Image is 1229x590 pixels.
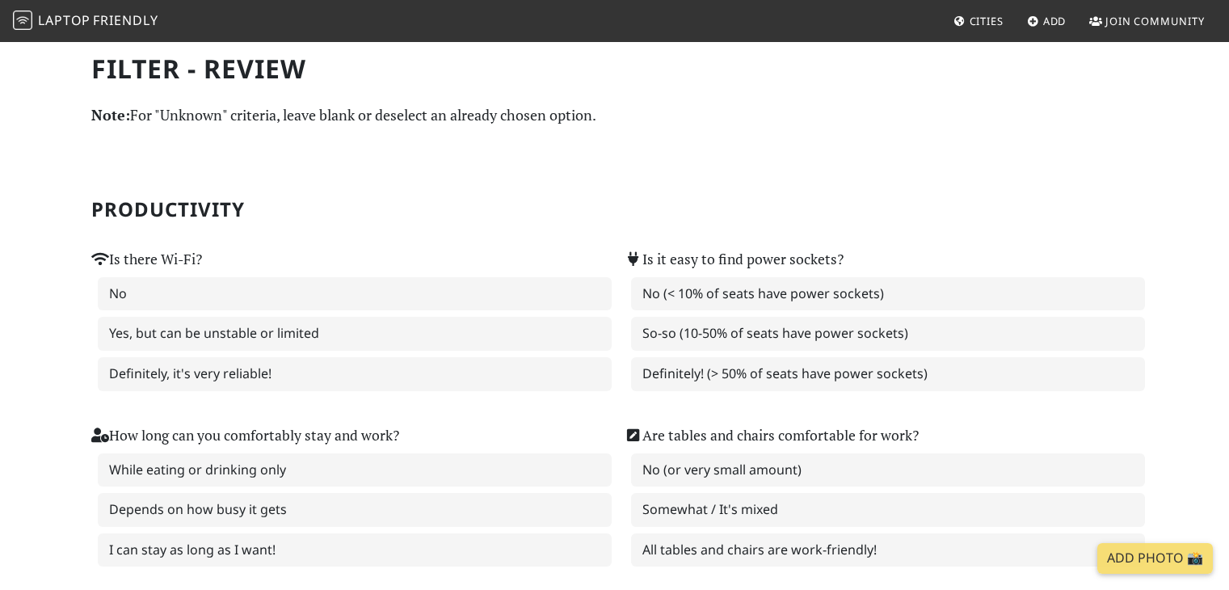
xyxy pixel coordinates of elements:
p: For "Unknown" criteria, leave blank or deselect an already chosen option. [91,103,1139,127]
label: No [98,277,612,311]
span: Laptop [38,11,90,29]
label: Definitely! (> 50% of seats have power sockets) [631,357,1145,391]
label: No (< 10% of seats have power sockets) [631,277,1145,311]
label: Are tables and chairs comfortable for work? [625,424,919,447]
img: LaptopFriendly [13,11,32,30]
a: Add Photo 📸 [1097,543,1213,574]
label: Is there Wi-Fi? [91,248,202,271]
a: LaptopFriendly LaptopFriendly [13,7,158,36]
span: Cities [970,14,1004,28]
label: I can stay as long as I want! [98,533,612,567]
label: Definitely, it's very reliable! [98,357,612,391]
label: No (or very small amount) [631,453,1145,487]
label: While eating or drinking only [98,453,612,487]
a: Cities [947,6,1010,36]
label: How long can you comfortably stay and work? [91,424,399,447]
label: Is it easy to find power sockets? [625,248,844,271]
label: Somewhat / It's mixed [631,493,1145,527]
h2: Productivity [91,198,1139,221]
span: Join Community [1105,14,1205,28]
strong: Note: [91,105,130,124]
a: Join Community [1083,6,1211,36]
label: Depends on how busy it gets [98,493,612,527]
label: Yes, but can be unstable or limited [98,317,612,351]
label: So-so (10-50% of seats have power sockets) [631,317,1145,351]
span: Add [1043,14,1067,28]
label: All tables and chairs are work-friendly! [631,533,1145,567]
h1: Filter - Review [91,53,1139,84]
span: Friendly [93,11,158,29]
a: Add [1021,6,1073,36]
